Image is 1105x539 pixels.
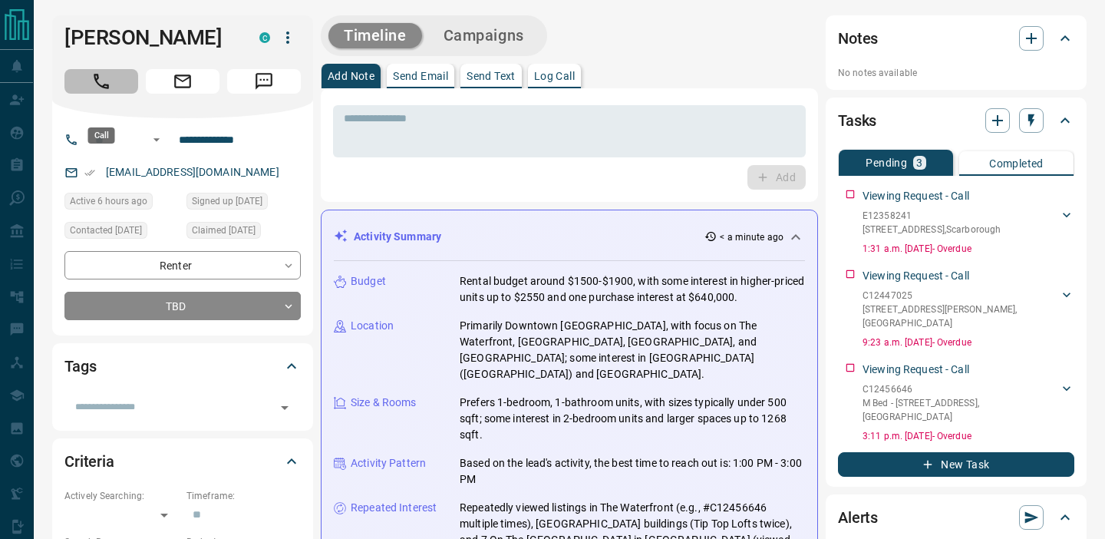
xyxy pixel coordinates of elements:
button: Campaigns [428,23,539,48]
p: Based on the lead's activity, the best time to reach out is: 1:00 PM - 3:00 PM [460,455,805,488]
p: Viewing Request - Call [863,268,969,284]
p: Location [351,318,394,334]
h2: Criteria [64,449,114,474]
p: Send Email [393,71,448,81]
p: Add Note [328,71,374,81]
p: [STREET_ADDRESS][PERSON_NAME] , [GEOGRAPHIC_DATA] [863,303,1059,330]
div: C12456646M Bed - [STREET_ADDRESS],[GEOGRAPHIC_DATA] [863,379,1074,427]
div: Call [88,127,115,144]
p: 3:11 p.m. [DATE] - Overdue [863,429,1074,443]
p: Activity Summary [354,229,441,245]
p: Primarily Downtown [GEOGRAPHIC_DATA], with focus on The Waterfront, [GEOGRAPHIC_DATA], [GEOGRAPHI... [460,318,805,382]
span: Email [146,69,219,94]
div: Tue Oct 14 2025 [64,193,179,214]
p: E12358241 [863,209,1001,223]
div: Wed Aug 27 2025 [186,222,301,243]
div: Criteria [64,443,301,480]
p: Log Call [534,71,575,81]
span: Signed up [DATE] [192,193,262,209]
div: Thu Aug 28 2025 [64,222,179,243]
p: Viewing Request - Call [863,188,969,204]
button: Timeline [328,23,422,48]
p: 3 [916,157,922,168]
h2: Notes [838,26,878,51]
p: Actively Searching: [64,489,179,503]
div: condos.ca [259,32,270,43]
span: Message [227,69,301,94]
p: Send Text [467,71,516,81]
div: Renter [64,251,301,279]
p: Repeated Interest [351,500,437,516]
p: 9:23 a.m. [DATE] - Overdue [863,336,1074,349]
p: Rental budget around $1500-$1900, with some interest in higher-priced units up to $2550 and one p... [460,273,805,306]
p: Viewing Request - Call [863,362,969,378]
p: Timeframe: [186,489,301,503]
p: Pending [866,157,907,168]
h2: Tags [64,354,96,379]
span: Claimed [DATE] [192,223,256,238]
p: Budget [351,273,386,289]
p: Size & Rooms [351,395,417,411]
div: Notes [838,20,1074,57]
span: Contacted [DATE] [70,223,142,238]
div: Activity Summary< a minute ago [334,223,805,251]
div: Alerts [838,499,1074,536]
svg: Email Verified [84,167,95,178]
div: C12447025[STREET_ADDRESS][PERSON_NAME],[GEOGRAPHIC_DATA] [863,286,1074,333]
p: Activity Pattern [351,455,426,471]
p: < a minute ago [720,230,783,244]
p: C12456646 [863,382,1059,396]
button: Open [274,397,295,418]
p: 1:31 a.m. [DATE] - Overdue [863,242,1074,256]
a: [EMAIL_ADDRESS][DOMAIN_NAME] [106,166,279,178]
p: [STREET_ADDRESS] , Scarborough [863,223,1001,236]
span: Active 6 hours ago [70,193,147,209]
p: C12447025 [863,289,1059,303]
h1: [PERSON_NAME] [64,25,236,50]
h2: Tasks [838,108,876,133]
p: M Bed - [STREET_ADDRESS] , [GEOGRAPHIC_DATA] [863,396,1059,424]
p: Prefers 1-bedroom, 1-bathroom units, with sizes typically under 500 sqft; some interest in 2-bedr... [460,395,805,443]
p: No notes available [838,66,1074,80]
div: Wed Aug 27 2025 [186,193,301,214]
div: Tags [64,348,301,385]
button: New Task [838,452,1074,477]
div: Tasks [838,102,1074,139]
div: TBD [64,292,301,320]
p: Completed [989,158,1044,169]
button: Open [147,131,166,149]
h2: Alerts [838,505,878,530]
div: E12358241[STREET_ADDRESS],Scarborough [863,206,1074,240]
span: Call [64,69,138,94]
